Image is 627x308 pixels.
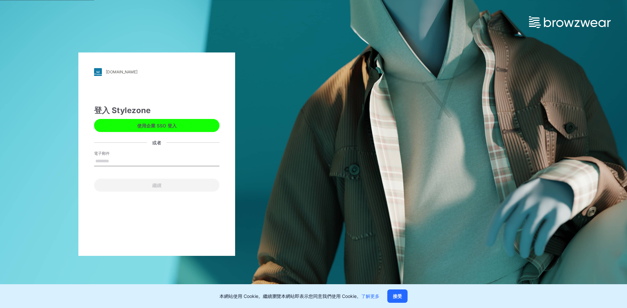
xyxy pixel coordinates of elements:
[387,289,408,303] button: 接受
[94,68,219,76] a: [DOMAIN_NAME]
[94,68,102,76] img: stylezone-logo.562084cfcfab977791bfbf7441f1a819.svg
[219,293,361,299] font: 本網站使用 Cookie。繼續瀏覽本網站即表示您同意我們使用 Cookie。
[152,140,161,145] font: 或者
[393,293,402,299] font: 接受
[94,119,219,132] button: 使用企業 SSO 登入
[94,151,110,156] font: 電子郵件
[529,16,611,28] img: browzwear-logo.e42bd6dac1945053ebaf764b6aa21510.svg
[94,106,151,115] font: 登入 Stylezone
[137,123,177,128] font: 使用企業 SSO 登入
[106,69,137,74] font: [DOMAIN_NAME]
[361,293,379,299] a: 了解更多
